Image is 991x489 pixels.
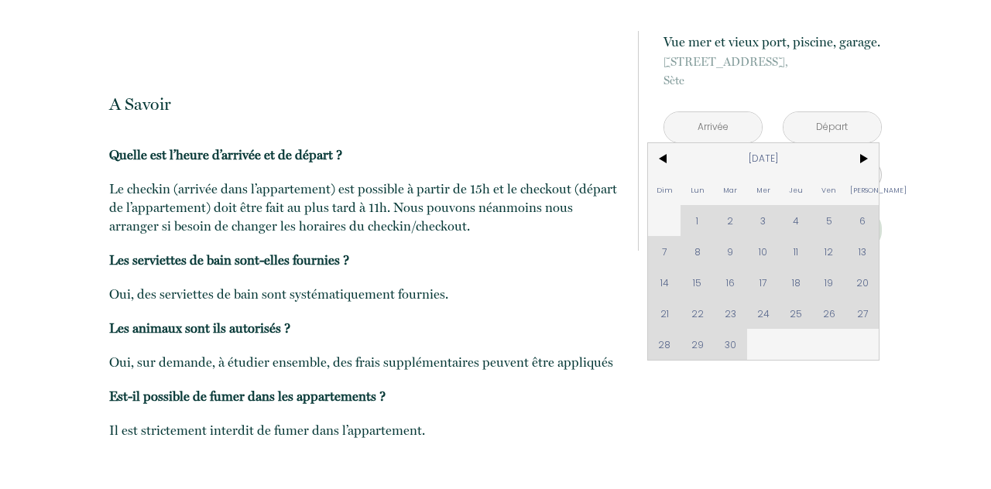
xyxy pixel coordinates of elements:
span: > [845,143,879,174]
input: Arrivée [664,112,762,142]
p: A Savoir [109,94,617,115]
span: Mar [714,174,747,205]
p: Il est strictement interdit de fumer dans l’appartement. [109,421,617,439]
span: Mer [747,174,780,205]
p: Oui, des serviettes de bain sont systématiquement fournies. [109,285,617,303]
b: Les serviettes de bain sont-elles fournies ? [109,252,349,268]
b: Les animaux sont ils autorisés ? [109,320,290,336]
p: Le checkin (arrivée dans l’appartement) est possible à partir de 15h et le checkout (départ de l’... [109,180,617,235]
p: Vue mer et vieux port, piscine, garage. [664,31,882,53]
span: [STREET_ADDRESS], [664,53,882,71]
p: Oui, sur demande, à étudier ensemble, des frais supplémentaires peuvent être appliqués [109,353,617,371]
p: Sète [664,53,882,90]
input: Départ [784,112,881,142]
span: < [648,143,681,174]
span: Dim [648,174,681,205]
b: Est-il possible de fumer dans les appartements ? [109,388,386,404]
span: Jeu [780,174,813,205]
span: [DATE] [681,143,845,174]
span: [PERSON_NAME] [845,174,879,205]
span: Lun [681,174,714,205]
b: Quelle est l’heure d’arrivée et de départ ? [109,147,342,162]
span: Ven [813,174,846,205]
